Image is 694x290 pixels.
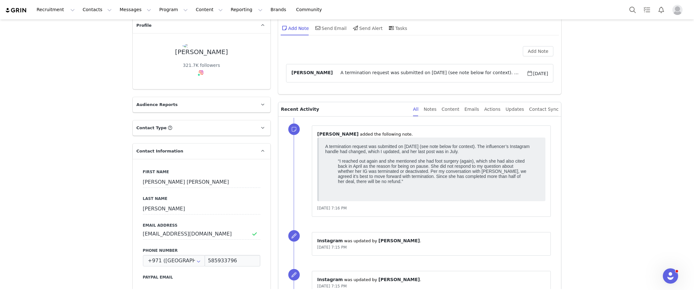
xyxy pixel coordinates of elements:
span: [PERSON_NAME] [291,69,333,77]
p: A termination request was submitted on [DATE] (see note below for context). The influencer’s Inst... [3,3,217,13]
button: Search [626,3,640,17]
span: [DATE] 7:16 PM [317,206,347,210]
div: Actions [484,102,501,117]
div: Add Note [281,20,309,36]
span: [PERSON_NAME] [378,238,420,243]
button: Program [155,3,192,17]
label: First Name [143,169,260,175]
img: instagram.svg [199,70,204,75]
span: Instagram [317,277,343,282]
p: ⁨ ⁩ was updated by ⁨ ⁩. [317,276,546,283]
div: Updates [506,102,524,117]
div: All [413,102,418,117]
img: placeholder-profile.jpg [672,5,683,15]
label: Paypal Email [143,274,260,280]
button: Recruitment [33,3,79,17]
iframe: Intercom live chat [663,268,678,284]
div: Content [442,102,459,117]
span: [PERSON_NAME] [317,131,359,137]
div: Emails [465,102,479,117]
p: Recent Activity [281,102,408,116]
div: United Arab Emirates [143,255,205,266]
span: [DATE] 7:15 PM [317,245,347,250]
a: Tasks [640,3,654,17]
div: Contact Sync [529,102,559,117]
button: Add Note [523,46,554,56]
label: Last Name [143,196,260,202]
span: Profile [137,22,152,29]
span: Instagram [317,238,343,243]
img: 18f4b10c-6502-477a-aa07-89a7c4f000d7.jpg [182,43,221,48]
button: Notifications [654,3,668,17]
div: Send Email [314,20,347,36]
input: Email Address [143,228,260,240]
button: Reporting [227,3,266,17]
button: Content [192,3,227,17]
button: Messages [116,3,155,17]
button: Contacts [79,3,116,17]
button: Profile [669,5,689,15]
label: Phone Number [143,248,260,253]
span: Contact Type [137,125,167,131]
p: ⁨ ⁩ was updated by ⁨ ⁩. [317,237,546,244]
input: (XXX) XXX-XXXX [205,255,260,266]
span: [PERSON_NAME] [378,277,420,282]
label: Email Address [143,223,260,228]
div: [PERSON_NAME] [175,48,228,56]
a: Community [292,3,329,17]
span: Audience Reports [137,102,178,108]
div: 321.7K followers [183,62,220,69]
div: Tasks [388,20,407,36]
div: Send Alert [352,20,382,36]
a: Brands [267,3,292,17]
span: [DATE] [527,69,548,77]
span: A termination request was submitted on [DATE] (see note below for context). The influencer’s Inst... [333,69,527,77]
img: grin logo [5,7,27,13]
input: Country [143,255,205,266]
span: [DATE] 7:15 PM [317,284,347,288]
span: Contact Information [137,148,183,154]
p: “I reached out again and she mentioned she had foot surgery (again), which she had also cited bac... [15,17,204,43]
p: ⁨ ⁩ ⁨added⁩ the following note. [317,131,546,138]
div: Notes [424,102,436,117]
